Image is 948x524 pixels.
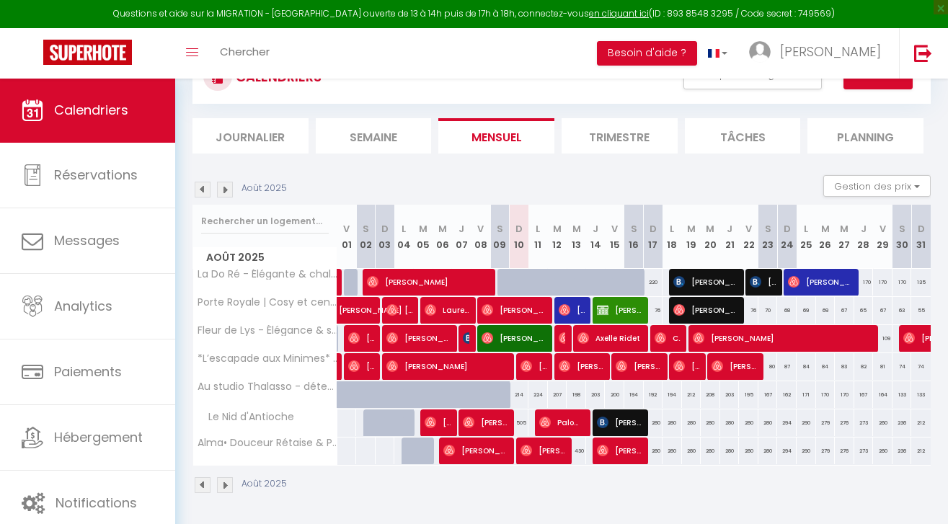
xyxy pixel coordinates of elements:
[644,297,663,324] div: 76
[854,438,874,464] div: 273
[758,297,778,324] div: 70
[195,269,340,280] span: La Do Ré - Élégante & chaleureuse maison à [GEOGRAPHIC_DATA]
[510,381,529,408] div: 214
[816,205,836,269] th: 26
[611,222,618,236] abbr: V
[835,409,854,436] div: 276
[433,205,452,269] th: 06
[644,205,663,269] th: 17
[195,438,340,448] span: Alma• Douceur Rétaise & Piscine
[343,222,350,236] abbr: V
[644,409,663,436] div: 280
[376,205,395,269] th: 03
[861,222,867,236] abbr: J
[854,205,874,269] th: 28
[823,175,931,197] button: Gestion des prix
[701,409,720,436] div: 280
[471,205,490,269] th: 08
[739,438,758,464] div: 280
[577,324,642,352] span: Axelle Ridet
[482,296,546,324] span: [PERSON_NAME]
[443,437,508,464] span: [PERSON_NAME]
[559,352,604,380] span: [PERSON_NAME]
[873,325,892,352] div: 109
[438,222,447,236] abbr: M
[873,381,892,408] div: 164
[873,353,892,380] div: 81
[892,205,912,269] th: 30
[739,205,758,269] th: 22
[911,205,931,269] th: 31
[644,438,663,464] div: 280
[548,205,567,269] th: 12
[356,205,376,269] th: 02
[463,409,508,436] span: [PERSON_NAME]
[242,477,287,491] p: Août 2025
[816,409,836,436] div: 279
[892,269,912,296] div: 170
[918,222,925,236] abbr: D
[572,222,581,236] abbr: M
[589,7,649,19] a: en cliquant ici
[914,44,932,62] img: logout
[192,118,309,154] li: Journalier
[438,118,554,154] li: Mensuel
[54,101,128,119] span: Calendriers
[567,381,586,408] div: 198
[497,222,503,236] abbr: S
[693,324,874,352] span: [PERSON_NAME]
[797,297,816,324] div: 69
[663,205,682,269] th: 18
[701,205,720,269] th: 20
[816,381,836,408] div: 170
[644,269,663,296] div: 220
[807,118,923,154] li: Planning
[739,297,758,324] div: 76
[854,409,874,436] div: 273
[777,353,797,380] div: 87
[536,222,540,236] abbr: L
[209,28,280,79] a: Chercher
[797,409,816,436] div: 290
[892,353,912,380] div: 74
[738,28,899,79] a: ... [PERSON_NAME]
[562,118,678,154] li: Trimestre
[54,297,112,315] span: Analytics
[553,222,562,236] abbr: M
[567,205,586,269] th: 13
[381,222,389,236] abbr: D
[425,409,451,436] span: [PERSON_NAME]
[419,222,428,236] abbr: M
[750,268,776,296] span: [PERSON_NAME]
[586,205,606,269] th: 14
[195,381,340,392] span: Au studio Thalasso - détente & évasion
[567,438,586,464] div: 430
[706,222,714,236] abbr: M
[520,437,566,464] span: [PERSON_NAME]
[631,222,637,236] abbr: S
[54,428,143,446] span: Hébergement
[616,352,661,380] span: [PERSON_NAME]
[797,205,816,269] th: 25
[758,381,778,408] div: 167
[777,438,797,464] div: 294
[835,297,854,324] div: 67
[201,208,329,234] input: Rechercher un logement...
[559,324,565,352] span: [PERSON_NAME]
[835,381,854,408] div: 170
[220,44,270,59] span: Chercher
[452,205,471,269] th: 07
[528,205,548,269] th: 11
[195,325,340,336] span: Fleur de Lys - Élégance & sérénité en centre-ville
[873,409,892,436] div: 260
[624,381,644,408] div: 194
[670,222,674,236] abbr: L
[663,409,682,436] div: 280
[510,205,529,269] th: 10
[784,222,791,236] abbr: D
[739,381,758,408] div: 195
[745,222,752,236] abbr: V
[663,438,682,464] div: 280
[816,297,836,324] div: 69
[727,222,732,236] abbr: J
